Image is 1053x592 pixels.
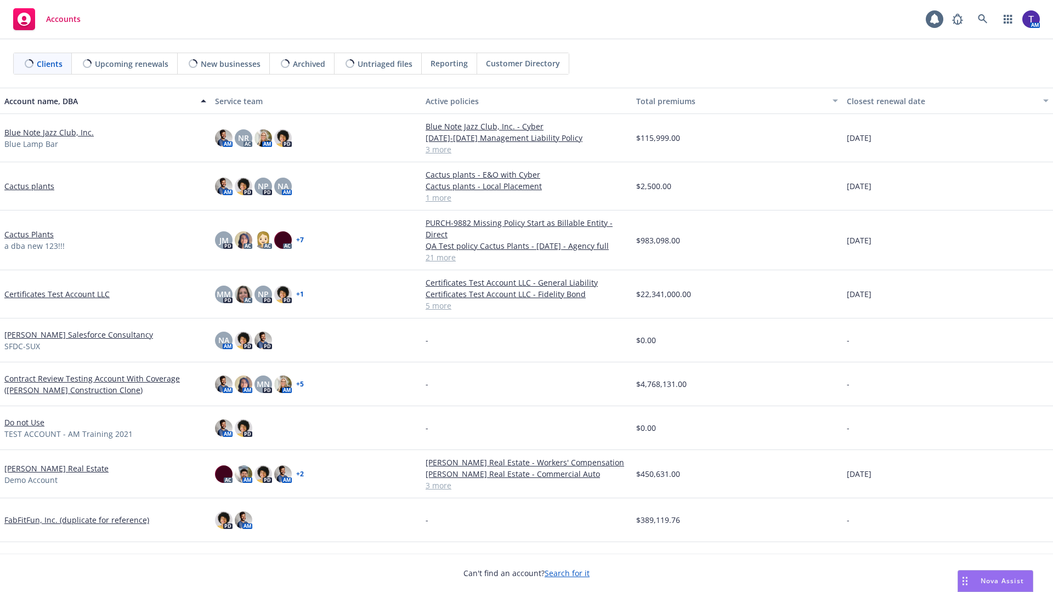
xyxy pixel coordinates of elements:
[4,474,58,486] span: Demo Account
[636,468,680,480] span: $450,631.00
[215,95,417,107] div: Service team
[201,58,261,70] span: New businesses
[426,288,627,300] a: Certificates Test Account LLC - Fidelity Bond
[4,428,133,440] span: TEST ACCOUNT - AM Training 2021
[426,217,627,240] a: PURCH-9882 Missing Policy Start as Billable Entity - Direct
[847,468,871,480] span: [DATE]
[636,378,687,390] span: $4,768,131.00
[997,8,1019,30] a: Switch app
[847,378,850,390] span: -
[4,229,54,240] a: Cactus Plants
[426,334,428,346] span: -
[235,286,252,303] img: photo
[9,4,85,35] a: Accounts
[426,169,627,180] a: Cactus plants - E&O with Cyber
[426,180,627,192] a: Cactus plants - Local Placement
[296,237,304,243] a: + 7
[235,375,252,393] img: photo
[4,95,194,107] div: Account name, DBA
[636,95,826,107] div: Total premiums
[545,568,590,578] a: Search for it
[847,235,871,246] span: [DATE]
[426,457,627,468] a: [PERSON_NAME] Real Estate - Workers' Compensation
[238,132,249,144] span: NR
[958,571,972,591] div: Drag to move
[215,465,233,483] img: photo
[257,378,270,390] span: MN
[4,240,65,252] span: a dba new 123!!!
[235,465,252,483] img: photo
[426,468,627,480] a: [PERSON_NAME] Real Estate - Commercial Auto
[847,334,850,346] span: -
[218,334,229,346] span: NA
[426,378,428,390] span: -
[636,514,680,526] span: $389,119.76
[4,417,44,428] a: Do not Use
[215,178,233,195] img: photo
[847,288,871,300] span: [DATE]
[4,340,40,352] span: SFDC-SUX
[274,375,292,393] img: photo
[972,8,994,30] a: Search
[296,381,304,388] a: + 5
[847,95,1037,107] div: Closest renewal date
[636,132,680,144] span: $115,999.00
[274,231,292,249] img: photo
[235,178,252,195] img: photo
[296,471,304,477] a: + 2
[215,129,233,147] img: photo
[293,58,325,70] span: Archived
[254,465,272,483] img: photo
[4,288,110,300] a: Certificates Test Account LLC
[486,58,560,69] span: Customer Directory
[847,180,871,192] span: [DATE]
[217,288,231,300] span: MM
[947,8,969,30] a: Report a Bug
[636,288,691,300] span: $22,341,000.00
[258,180,269,192] span: NP
[636,334,656,346] span: $0.00
[274,286,292,303] img: photo
[636,235,680,246] span: $983,098.00
[636,422,656,434] span: $0.00
[847,422,850,434] span: -
[358,58,412,70] span: Untriaged files
[426,144,627,155] a: 3 more
[426,192,627,203] a: 1 more
[235,231,252,249] img: photo
[235,332,252,349] img: photo
[215,419,233,437] img: photo
[4,138,58,150] span: Blue Lamp Bar
[426,95,627,107] div: Active policies
[4,373,206,396] a: Contract Review Testing Account With Coverage ([PERSON_NAME] Construction Clone)
[254,231,272,249] img: photo
[958,570,1033,592] button: Nova Assist
[463,567,590,579] span: Can't find an account?
[235,419,252,437] img: photo
[426,121,627,132] a: Blue Note Jazz Club, Inc. - Cyber
[4,127,94,138] a: Blue Note Jazz Club, Inc.
[981,576,1024,585] span: Nova Assist
[296,291,304,298] a: + 1
[426,300,627,311] a: 5 more
[426,132,627,144] a: [DATE]-[DATE] Management Liability Policy
[278,180,288,192] span: NA
[219,235,229,246] span: JM
[426,252,627,263] a: 21 more
[46,15,81,24] span: Accounts
[254,129,272,147] img: photo
[215,375,233,393] img: photo
[426,422,428,434] span: -
[421,88,632,114] button: Active policies
[95,58,168,70] span: Upcoming renewals
[636,180,671,192] span: $2,500.00
[426,480,627,491] a: 3 more
[4,329,153,340] a: [PERSON_NAME] Salesforce Consultancy
[431,58,468,69] span: Reporting
[426,514,428,526] span: -
[215,511,233,529] img: photo
[847,132,871,144] span: [DATE]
